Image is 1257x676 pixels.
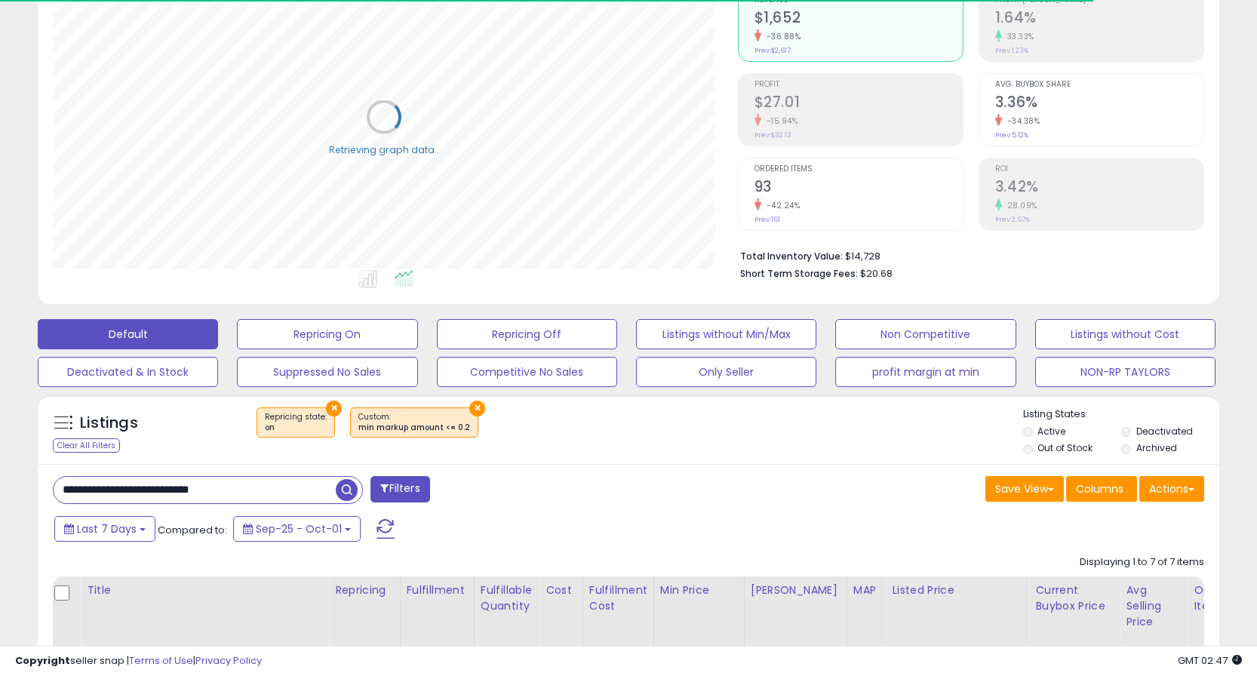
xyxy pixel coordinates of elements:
small: Prev: 1.23% [995,46,1028,55]
span: Repricing state : [265,411,327,434]
button: × [326,401,342,416]
small: -34.38% [1002,115,1040,127]
button: Repricing Off [437,319,617,349]
button: Suppressed No Sales [237,357,417,387]
button: Last 7 Days [54,516,155,542]
label: Deactivated [1136,425,1193,438]
button: Listings without Cost [1035,319,1216,349]
small: -42.24% [761,200,801,211]
span: Avg. Buybox Share [995,81,1203,89]
div: Listed Price [892,582,1022,598]
p: Listing States: [1023,407,1219,422]
button: Repricing On [237,319,417,349]
small: Prev: 5.12% [995,131,1028,140]
span: ROI [995,165,1203,174]
div: Fulfillment [407,582,468,598]
div: MAP [853,582,879,598]
h2: 3.36% [995,94,1203,114]
button: Actions [1139,476,1204,502]
a: Privacy Policy [195,653,262,668]
button: Deactivated & In Stock [38,357,218,387]
small: Prev: 161 [755,215,780,224]
h2: 1.64% [995,9,1203,29]
div: Clear All Filters [53,438,120,453]
span: Columns [1076,481,1123,496]
div: min markup amount <= 0.2 [358,422,470,433]
li: $14,728 [740,246,1193,264]
span: Last 7 Days [77,521,137,536]
button: Non Competitive [835,319,1016,349]
label: Active [1037,425,1065,438]
div: Fulfillment Cost [589,582,647,614]
button: Only Seller [636,357,816,387]
button: Listings without Min/Max [636,319,816,349]
label: Archived [1136,441,1177,454]
small: 28.09% [1002,200,1037,211]
div: Cost [546,582,576,598]
h2: $27.01 [755,94,963,114]
div: [PERSON_NAME] [751,582,841,598]
button: Save View [985,476,1064,502]
span: Sep-25 - Oct-01 [256,521,342,536]
div: Min Price [660,582,738,598]
div: Displaying 1 to 7 of 7 items [1080,555,1204,570]
button: Columns [1066,476,1137,502]
button: × [469,401,485,416]
h5: Listings [80,413,138,434]
strong: Copyright [15,653,70,668]
h2: 3.42% [995,178,1203,198]
div: Title [87,582,322,598]
span: 2025-10-9 02:47 GMT [1178,653,1242,668]
a: Terms of Use [129,653,193,668]
button: NON-RP TAYLORS [1035,357,1216,387]
span: $20.68 [860,266,893,281]
label: Out of Stock [1037,441,1093,454]
small: Prev: 2.67% [995,215,1030,224]
b: Short Term Storage Fees: [740,267,858,280]
div: Repricing [335,582,394,598]
div: seller snap | | [15,654,262,668]
span: Compared to: [158,523,227,537]
span: Ordered Items [755,165,963,174]
span: Profit [755,81,963,89]
button: profit margin at min [835,357,1016,387]
small: Prev: $2,617 [755,46,791,55]
button: Default [38,319,218,349]
button: Competitive No Sales [437,357,617,387]
h2: 93 [755,178,963,198]
small: -15.94% [761,115,798,127]
div: on [265,422,327,433]
h2: $1,652 [755,9,963,29]
button: Sep-25 - Oct-01 [233,516,361,542]
small: -36.88% [761,31,801,42]
button: Filters [370,476,429,502]
div: Avg Selling Price [1126,582,1181,630]
div: Ordered Items [1194,582,1249,614]
span: Custom: [358,411,470,434]
div: Current Buybox Price [1035,582,1113,614]
small: 33.33% [1002,31,1034,42]
div: Retrieving graph data.. [329,143,439,156]
small: Prev: $32.13 [755,131,791,140]
b: Total Inventory Value: [740,250,843,263]
div: Fulfillable Quantity [481,582,533,614]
